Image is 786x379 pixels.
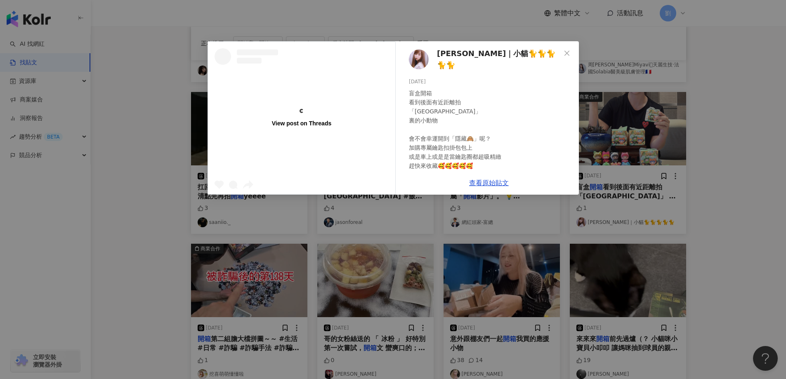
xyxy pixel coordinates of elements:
span: [PERSON_NAME]｜小貓🐈🐈🐈🐈🐈 [437,48,561,71]
a: KOL Avatar[PERSON_NAME]｜小貓🐈🐈🐈🐈🐈 [409,48,561,71]
div: View post on Threads [271,120,331,127]
span: close [564,50,570,56]
div: [DATE] [409,78,572,86]
a: View post on Threads [208,42,395,194]
a: 查看原始貼文 [469,179,509,187]
img: KOL Avatar [409,49,429,69]
button: Close [559,45,575,61]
